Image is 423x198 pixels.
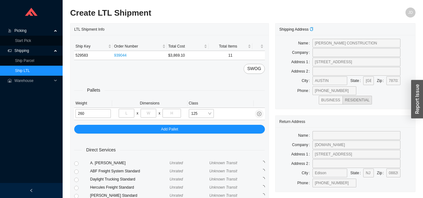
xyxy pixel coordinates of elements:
label: Zip [377,169,386,177]
span: Picking [14,26,52,36]
label: Phone [297,179,312,187]
span: Add Pallet [161,126,178,132]
button: close-circle [255,109,264,118]
label: Phone [297,86,312,95]
span: loading [261,185,266,190]
label: Address 2 [291,159,312,168]
span: Total Items [210,43,247,49]
input: L [119,109,134,118]
div: Copy [310,26,313,33]
label: Address 1 [291,150,312,159]
button: SWOG [244,64,265,74]
span: loading [261,168,266,173]
td: $3,869.10 [167,51,208,60]
th: Order Number sortable [113,42,167,51]
span: Pallets [83,87,105,94]
div: x [158,110,160,116]
a: Ship Parcel [15,58,34,63]
span: Warehouse [14,76,52,86]
span: Shipping Address [279,27,313,32]
label: Company [292,140,312,149]
span: Ship Key [75,43,107,49]
span: BUSINESS [321,98,340,102]
span: SWOG [247,65,261,72]
th: Weight [74,99,112,108]
a: Start Pick [15,38,31,43]
th: Dimensions [112,99,188,108]
td: 529583 [74,51,113,60]
span: Order Number [114,43,161,49]
span: Shipping [14,46,52,56]
label: Name [298,39,312,48]
div: Return Address [279,116,411,127]
th: Ship Key sortable [74,42,113,51]
h2: Create LTL Shipment [70,8,329,18]
div: Hercules Freight Standard [90,184,170,190]
span: Unknown Transit [209,169,237,173]
span: copy [310,27,313,31]
label: Address 1 [291,58,312,66]
span: Unrated [170,169,183,173]
span: RESIDENTIAL [345,98,370,102]
span: loading [261,176,266,181]
label: Name [298,131,312,140]
span: Unknown Transit [209,177,237,181]
input: W [141,109,156,118]
th: Class [188,99,254,108]
span: 125 [191,109,211,118]
span: Unrated [170,185,183,190]
label: City [302,76,312,85]
span: Unknown Transit [209,161,237,165]
span: loading [261,193,266,198]
label: State [350,169,363,177]
label: Company [292,48,312,57]
label: Address 2 [291,67,312,76]
span: Total Cost [168,43,202,49]
label: City [302,169,312,177]
a: 939044 [114,53,126,58]
span: Unknown Transit [209,193,237,198]
div: LTL Shipment Info [74,23,265,35]
div: Daylight Trucking Standard [90,176,170,182]
span: loading [261,160,266,165]
th: undefined sortable [252,42,265,51]
span: Unknown Transit [209,185,237,190]
th: Total Cost sortable [167,42,208,51]
div: x [137,110,138,116]
div: ABF Freight System Standard [90,168,170,174]
input: H [162,109,181,118]
label: Zip [377,76,386,85]
span: Direct Services [82,146,120,154]
a: Ship LTL [15,69,30,73]
label: State [350,76,363,85]
span: Unrated [170,161,183,165]
span: JD [408,8,413,18]
span: Unrated [170,193,183,198]
span: left [29,189,33,192]
button: Add Pallet [74,125,265,134]
th: Total Items sortable [209,42,253,51]
td: 11 [209,51,253,60]
div: A. [PERSON_NAME] [90,160,170,166]
span: Unrated [170,177,183,181]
